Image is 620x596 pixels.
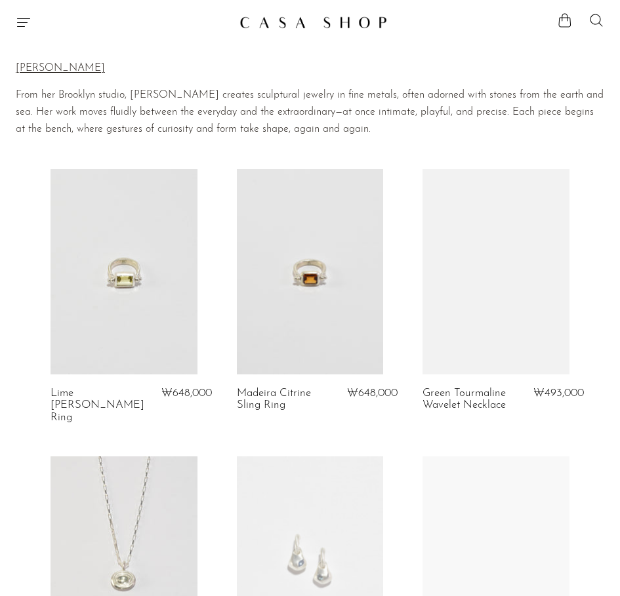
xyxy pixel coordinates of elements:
[16,60,604,77] p: [PERSON_NAME]
[237,387,331,412] a: Madeira Citrine Sling Ring
[16,87,604,138] p: From her Brooklyn studio, [PERSON_NAME] creates sculptural jewelry in fine metals, often adorned ...
[533,387,584,399] span: ₩493,000
[51,387,145,424] a: Lime [PERSON_NAME] Ring
[423,387,517,412] a: Green Tourmaline Wavelet Necklace
[16,14,31,30] button: Menu
[161,387,212,399] span: ₩648,000
[347,387,398,399] span: ₩648,000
